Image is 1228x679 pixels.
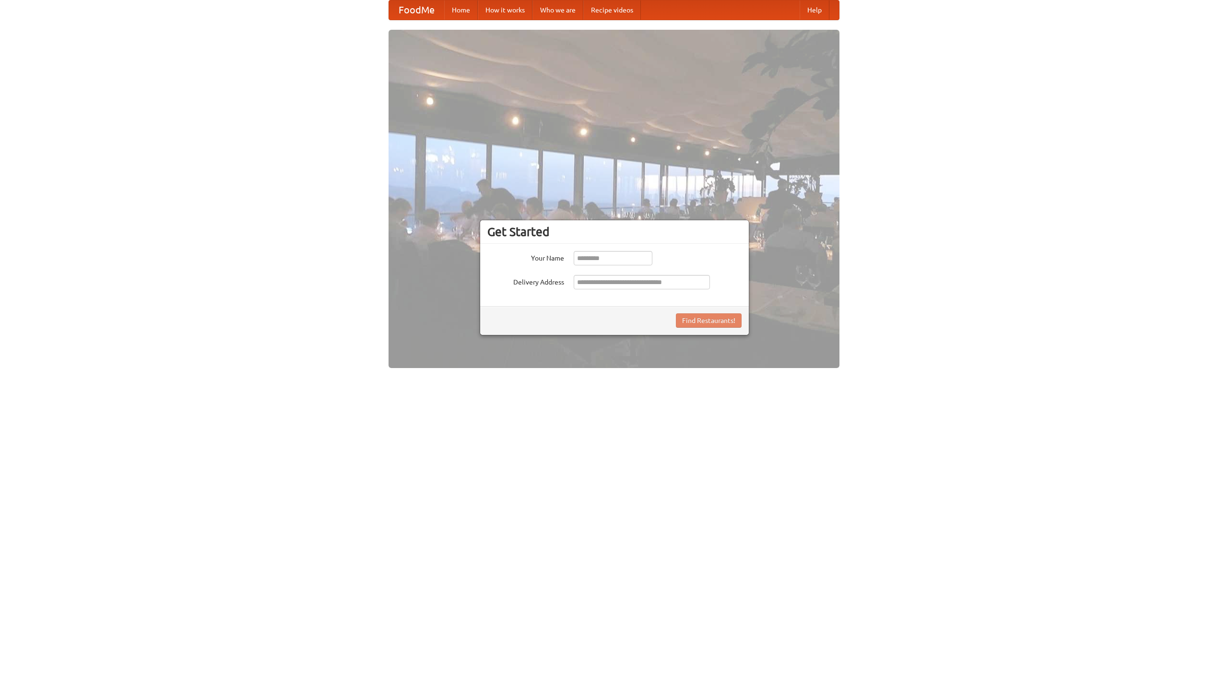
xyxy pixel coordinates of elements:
a: Help [800,0,829,20]
a: FoodMe [389,0,444,20]
label: Your Name [487,251,564,263]
label: Delivery Address [487,275,564,287]
a: Who we are [532,0,583,20]
a: Recipe videos [583,0,641,20]
a: Home [444,0,478,20]
a: How it works [478,0,532,20]
button: Find Restaurants! [676,313,742,328]
h3: Get Started [487,225,742,239]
